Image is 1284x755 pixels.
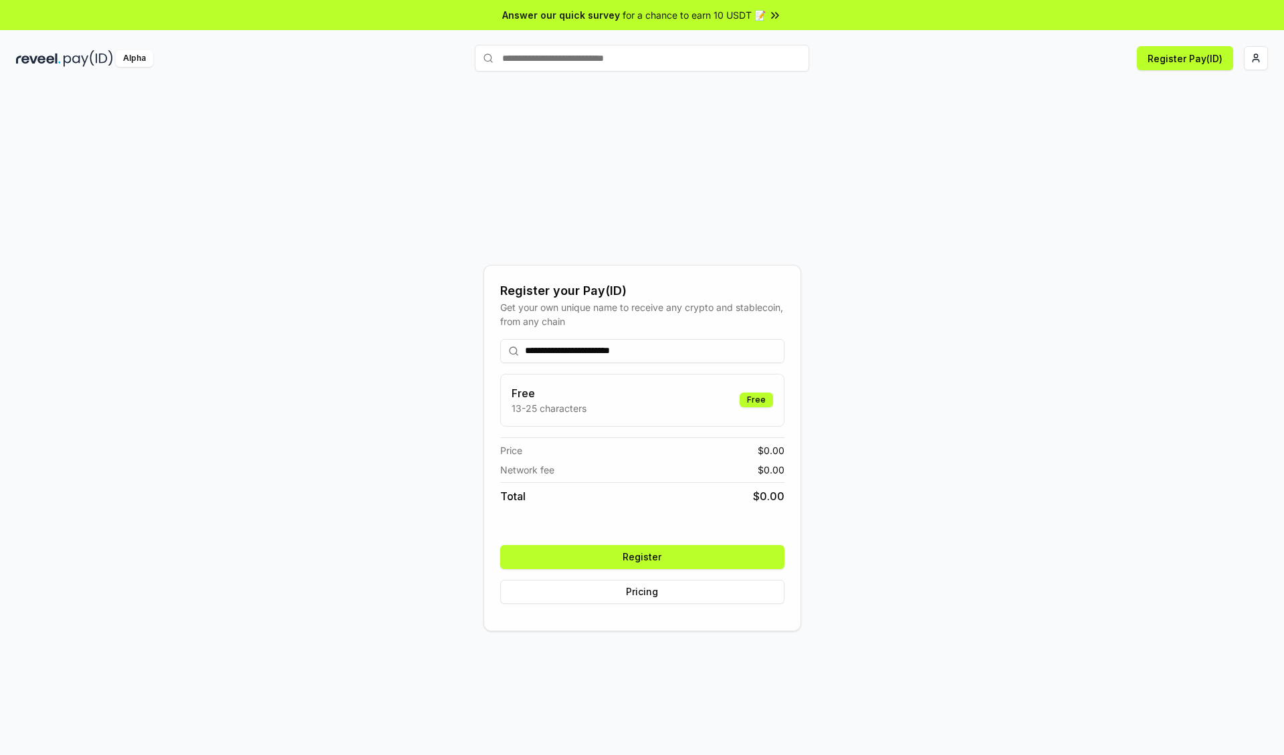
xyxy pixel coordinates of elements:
[1137,46,1233,70] button: Register Pay(ID)
[758,463,784,477] span: $ 0.00
[500,282,784,300] div: Register your Pay(ID)
[500,580,784,604] button: Pricing
[502,8,620,22] span: Answer our quick survey
[500,545,784,569] button: Register
[623,8,766,22] span: for a chance to earn 10 USDT 📝
[512,401,586,415] p: 13-25 characters
[512,385,586,401] h3: Free
[500,463,554,477] span: Network fee
[16,50,61,67] img: reveel_dark
[500,443,522,457] span: Price
[758,443,784,457] span: $ 0.00
[753,488,784,504] span: $ 0.00
[500,488,526,504] span: Total
[500,300,784,328] div: Get your own unique name to receive any crypto and stablecoin, from any chain
[64,50,113,67] img: pay_id
[740,393,773,407] div: Free
[116,50,153,67] div: Alpha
